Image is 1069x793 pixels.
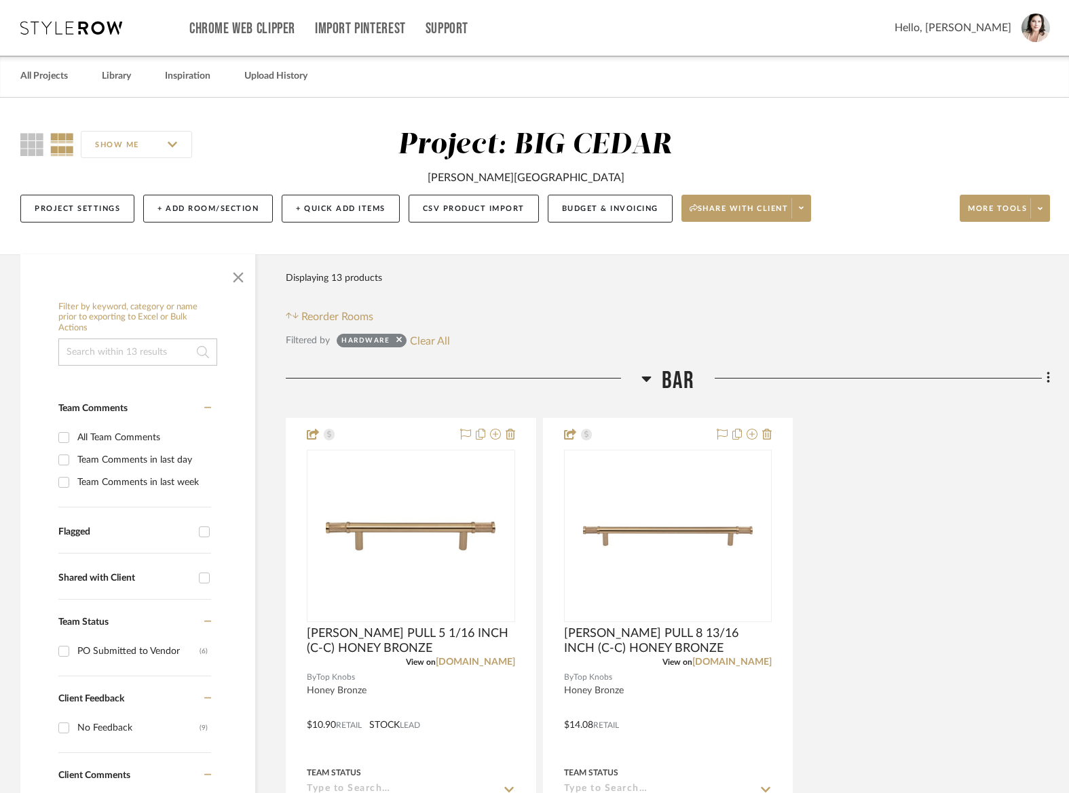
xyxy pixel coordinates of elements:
[58,526,192,538] div: Flagged
[225,261,252,288] button: Close
[436,657,515,667] a: [DOMAIN_NAME]
[960,195,1050,222] button: More tools
[406,658,436,666] span: View on
[143,195,273,223] button: + Add Room/Section
[426,23,468,35] a: Support
[58,339,217,366] input: Search within 13 results
[583,451,753,621] img: BURNHAM PULL 8 13/16 INCH (C-C) HONEY BRONZE
[307,626,515,656] span: [PERSON_NAME] PULL 5 1/16 INCH (C-C) HONEY BRONZE
[398,131,673,159] div: Project: BIG CEDAR
[315,23,406,35] a: Import Pinterest
[1021,14,1050,42] img: avatar
[58,573,192,584] div: Shared with Client
[341,336,390,349] div: Hardware
[286,265,382,292] div: Displaying 13 products
[895,20,1011,36] span: Hello, [PERSON_NAME]
[307,767,361,779] div: Team Status
[282,195,400,223] button: + Quick Add Items
[58,771,130,780] span: Client Comments
[548,195,673,223] button: Budget & Invoicing
[200,717,208,739] div: (9)
[307,671,316,684] span: By
[165,67,210,85] a: Inspiration
[58,302,217,334] h6: Filter by keyword, category or name prior to exporting to Excel or Bulk Actions
[58,617,109,627] span: Team Status
[77,640,200,662] div: PO Submitted to Vendor
[326,451,495,621] img: BURNHAM PULL 5 1/16 INCH (C-C) HONEY BRONZE
[564,671,574,684] span: By
[301,309,373,325] span: Reorder Rooms
[58,694,124,703] span: Client Feedback
[564,767,618,779] div: Team Status
[662,366,694,395] span: Bar
[286,309,373,325] button: Reorder Rooms
[662,658,692,666] span: View on
[410,332,450,349] button: Clear All
[58,404,128,413] span: Team Comments
[574,671,612,684] span: Top Knobs
[564,626,772,656] span: [PERSON_NAME] PULL 8 13/16 INCH (C-C) HONEY BRONZE
[681,195,812,222] button: Share with client
[286,333,330,348] div: Filtered by
[428,170,624,186] div: [PERSON_NAME][GEOGRAPHIC_DATA]
[968,204,1027,224] span: More tools
[77,427,208,448] div: All Team Comments
[409,195,539,223] button: CSV Product Import
[692,657,772,667] a: [DOMAIN_NAME]
[20,67,68,85] a: All Projects
[244,67,307,85] a: Upload History
[20,195,134,223] button: Project Settings
[102,67,131,85] a: Library
[690,204,789,224] span: Share with client
[200,640,208,662] div: (6)
[77,471,208,493] div: Team Comments in last week
[189,23,295,35] a: Chrome Web Clipper
[77,449,208,471] div: Team Comments in last day
[77,717,200,739] div: No Feedback
[316,671,355,684] span: Top Knobs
